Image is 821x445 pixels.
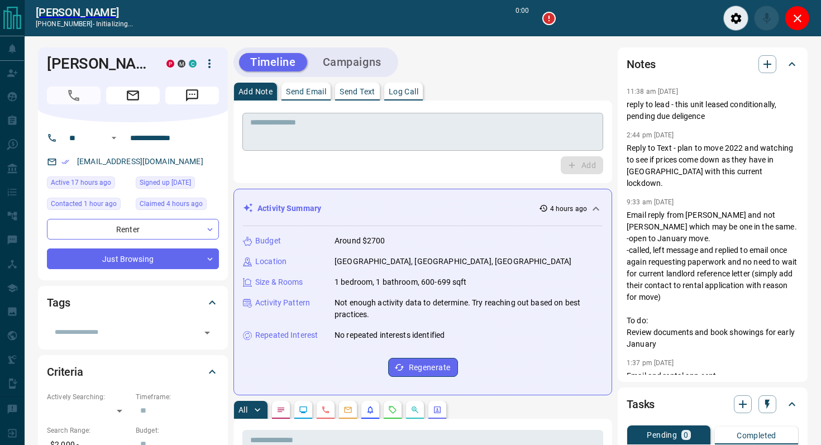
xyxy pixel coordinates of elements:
svg: Lead Browsing Activity [299,405,308,414]
p: 11:38 am [DATE] [627,88,678,95]
span: initializing... [96,20,133,28]
span: Signed up [DATE] [140,177,191,188]
p: [PHONE_NUMBER] - [36,19,133,29]
span: Message [165,87,219,104]
svg: Emails [343,405,352,414]
p: Budget [255,235,281,247]
div: Criteria [47,358,219,385]
p: Send Text [340,88,375,95]
p: 2:44 pm [DATE] [627,131,674,139]
button: Timeline [239,53,307,71]
div: Tags [47,289,219,316]
p: 4 hours ago [550,204,587,214]
div: Mon Dec 27 2021 [136,176,219,192]
span: Email [106,87,160,104]
p: Send Email [286,88,326,95]
div: condos.ca [189,60,197,68]
div: Tue Sep 16 2025 [136,198,219,213]
div: Tasks [627,391,799,418]
svg: Calls [321,405,330,414]
span: Claimed 4 hours ago [140,198,203,209]
p: Activity Summary [257,203,321,214]
p: Not enough activity data to determine. Try reaching out based on best practices. [335,297,603,320]
p: Log Call [389,88,418,95]
p: Reply to Text - plan to move 2022 and watching to see if prices come down as they have in [GEOGRA... [627,142,799,189]
button: Regenerate [388,358,458,377]
p: 9:33 am [DATE] [627,198,674,206]
p: No repeated interests identified [335,329,445,341]
p: Repeated Interest [255,329,318,341]
div: property.ca [166,60,174,68]
p: Around $2700 [335,235,385,247]
p: All [238,406,247,414]
p: Pending [647,431,677,439]
button: Open [107,131,121,145]
svg: Email Verified [61,158,69,166]
p: 1 bedroom, 1 bathroom, 600-699 sqft [335,276,467,288]
button: Open [199,325,215,341]
svg: Listing Alerts [366,405,375,414]
div: Just Browsing [47,248,219,269]
div: Close [785,6,810,31]
p: Add Note [238,88,273,95]
p: Size & Rooms [255,276,303,288]
h1: [PERSON_NAME] [47,55,150,73]
p: Location [255,256,287,267]
p: reply to lead - this unit leased conditionally, pending due deligence [627,99,799,122]
h2: Tasks [627,395,655,413]
h2: Tags [47,294,70,312]
span: Active 17 hours ago [51,177,111,188]
div: Renter [47,219,219,240]
p: Activity Pattern [255,297,310,309]
a: [EMAIL_ADDRESS][DOMAIN_NAME] [77,157,203,166]
span: Contacted 1 hour ago [51,198,117,209]
div: Mute [754,6,779,31]
a: [PERSON_NAME] [36,6,133,19]
div: Tue Sep 16 2025 [47,198,130,213]
p: Completed [737,432,776,439]
div: Activity Summary4 hours ago [243,198,603,219]
p: 1:37 pm [DATE] [627,359,674,367]
svg: Notes [276,405,285,414]
p: Actively Searching: [47,392,130,402]
p: 0:00 [515,6,529,31]
svg: Opportunities [410,405,419,414]
p: 0 [684,431,688,439]
h2: Criteria [47,363,83,381]
svg: Agent Actions [433,405,442,414]
p: Email reply from [PERSON_NAME] and not [PERSON_NAME] which may be one in the same. -open to Janua... [627,209,799,350]
div: Audio Settings [723,6,748,31]
div: Notes [627,51,799,78]
h2: Notes [627,55,656,73]
p: Timeframe: [136,392,219,402]
div: Mon Sep 15 2025 [47,176,130,192]
span: Call [47,87,101,104]
button: Campaigns [312,53,393,71]
p: Budget: [136,425,219,436]
div: mrloft.ca [178,60,185,68]
p: Search Range: [47,425,130,436]
svg: Requests [388,405,397,414]
p: [GEOGRAPHIC_DATA], [GEOGRAPHIC_DATA], [GEOGRAPHIC_DATA] [335,256,571,267]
